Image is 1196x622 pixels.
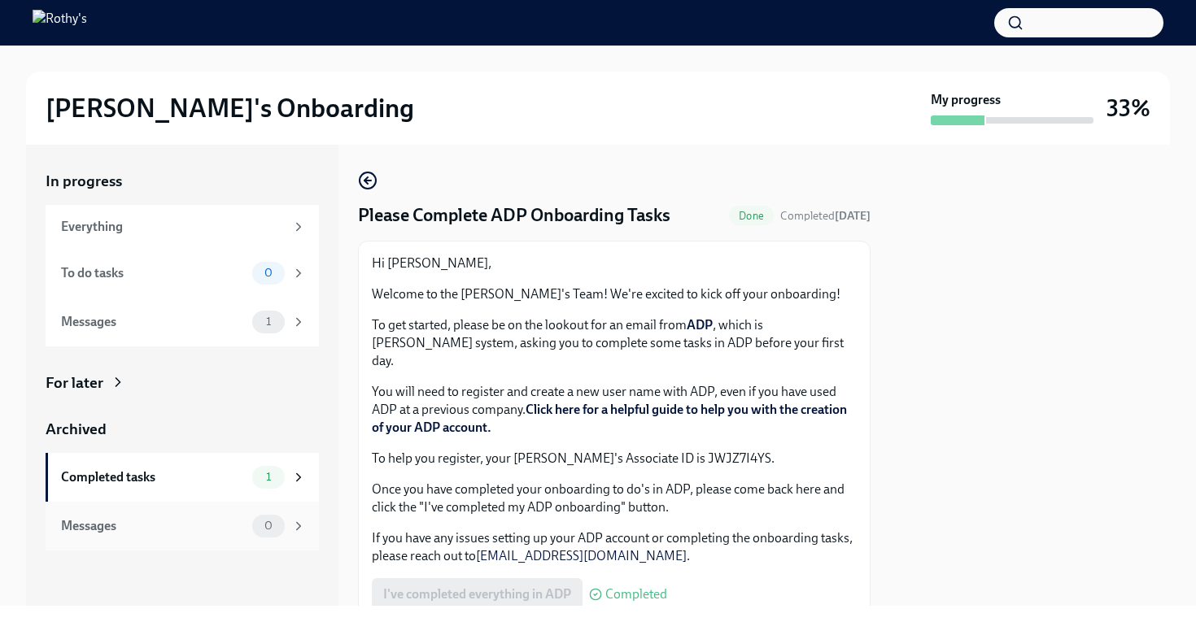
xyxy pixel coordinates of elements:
h3: 33% [1107,94,1150,123]
div: To do tasks [61,264,246,282]
span: Completed [605,588,667,601]
a: Everything [46,205,319,249]
a: To do tasks0 [46,249,319,298]
img: Rothy's [33,10,87,36]
p: Welcome to the [PERSON_NAME]'s Team! We're excited to kick off your onboarding! [372,285,857,303]
h2: [PERSON_NAME]'s Onboarding [46,92,414,124]
a: [EMAIL_ADDRESS][DOMAIN_NAME] [476,548,687,563]
a: Archived [46,419,319,440]
p: Once you have completed your onboarding to do's in ADP, please come back here and click the "I've... [372,481,857,516]
span: 0 [255,267,282,279]
div: Messages [61,517,246,535]
p: You will need to register and create a new user name with ADP, even if you have used ADP at a pre... [372,383,857,437]
a: For later [46,372,319,394]
div: Completed tasks [61,468,246,486]
a: Messages1 [46,298,319,346]
span: Completed [780,209,871,223]
span: 1 [256,471,281,483]
a: Click here for a helpful guide to help you with the creation of your ADP account. [372,402,847,435]
h4: Please Complete ADP Onboarding Tasks [358,203,670,228]
a: In progress [46,171,319,192]
p: If you have any issues setting up your ADP account or completing the onboarding tasks, please rea... [372,529,857,565]
a: Messages0 [46,502,319,550]
div: Messages [61,313,246,331]
span: Done [729,210,774,222]
div: Everything [61,218,285,236]
span: 0 [255,520,282,532]
strong: [DATE] [835,209,871,223]
p: Hi [PERSON_NAME], [372,254,857,272]
p: To help you register, your [PERSON_NAME]'s Associate ID is JWJZ7I4YS. [372,450,857,468]
strong: My progress [931,91,1001,109]
a: Completed tasks1 [46,453,319,502]
div: For later [46,372,103,394]
span: 1 [256,315,281,328]
p: To get started, please be on the lookout for an email from , which is [PERSON_NAME] system, askin... [372,316,857,370]
a: ADP [687,317,713,333]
